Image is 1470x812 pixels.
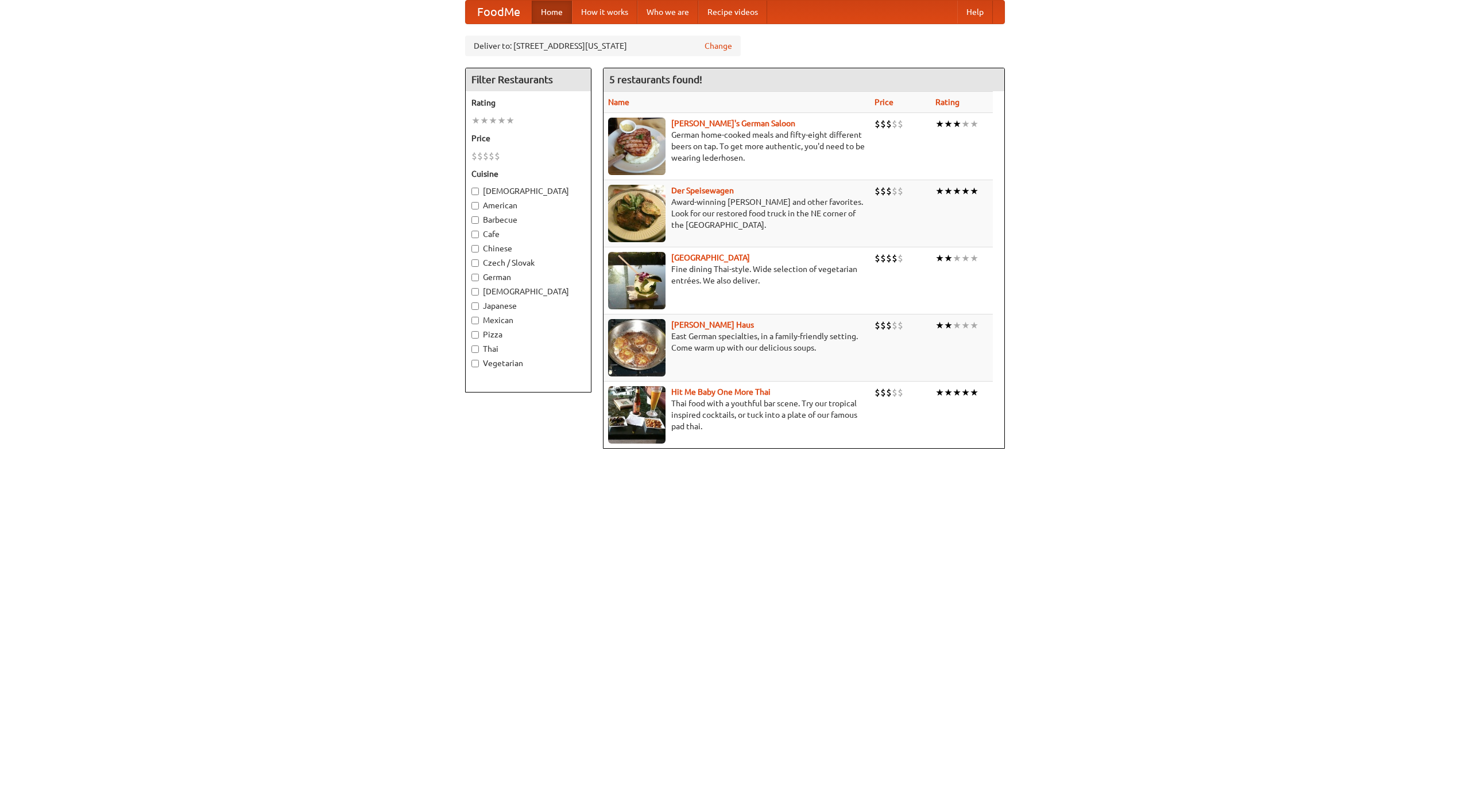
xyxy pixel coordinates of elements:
li: ★ [944,319,953,332]
li: ★ [480,114,489,127]
li: $ [880,319,886,332]
a: FoodMe [466,1,532,24]
h4: Filter Restaurants [466,68,591,91]
input: [DEMOGRAPHIC_DATA] [471,188,479,195]
li: $ [886,252,892,265]
img: speisewagen.jpg [608,185,666,242]
li: $ [892,185,898,197]
label: Vegetarian [471,358,585,369]
li: $ [875,185,880,197]
li: ★ [944,185,953,197]
label: Barbecue [471,214,585,226]
li: $ [886,118,892,130]
a: Name [608,98,629,107]
input: Pizza [471,331,479,339]
label: Cafe [471,228,585,240]
b: Hit Me Baby One More Thai [671,387,771,397]
label: [DEMOGRAPHIC_DATA] [471,185,585,197]
a: Rating [935,98,960,107]
p: Thai food with a youthful bar scene. Try our tropical inspired cocktails, or tuck into a plate of... [608,398,865,432]
li: ★ [497,114,506,127]
a: Change [705,40,732,52]
p: German home-cooked meals and fifty-eight different beers on tap. To get more authentic, you'd nee... [608,129,865,164]
li: ★ [935,386,944,399]
li: $ [471,150,477,162]
li: $ [494,150,500,162]
li: $ [875,118,880,130]
li: $ [886,386,892,399]
li: $ [489,150,494,162]
li: ★ [953,185,961,197]
div: Deliver to: [STREET_ADDRESS][US_STATE] [465,36,741,56]
input: Czech / Slovak [471,259,479,267]
li: $ [892,386,898,399]
li: $ [898,118,903,130]
li: $ [898,252,903,265]
li: $ [886,185,892,197]
li: ★ [970,386,978,399]
input: German [471,274,479,281]
li: ★ [944,118,953,130]
li: ★ [953,319,961,332]
li: ★ [970,252,978,265]
li: $ [875,386,880,399]
label: German [471,271,585,283]
a: [PERSON_NAME]'s German Saloon [671,119,795,128]
label: Thai [471,343,585,355]
li: ★ [953,386,961,399]
label: [DEMOGRAPHIC_DATA] [471,286,585,297]
b: [GEOGRAPHIC_DATA] [671,253,750,262]
li: $ [898,185,903,197]
input: Vegetarian [471,360,479,367]
li: $ [880,386,886,399]
a: Home [532,1,572,24]
li: $ [880,252,886,265]
li: $ [892,118,898,130]
input: Chinese [471,245,479,252]
li: ★ [935,185,944,197]
a: Price [875,98,893,107]
li: ★ [935,118,944,130]
li: ★ [961,252,970,265]
label: Japanese [471,300,585,312]
h5: Rating [471,97,585,108]
li: ★ [935,252,944,265]
li: $ [880,185,886,197]
a: Who we are [637,1,698,24]
ng-pluralize: 5 restaurants found! [609,74,702,85]
input: American [471,202,479,209]
label: American [471,200,585,211]
li: $ [892,319,898,332]
a: Der Speisewagen [671,186,734,195]
p: Award-winning [PERSON_NAME] and other favorites. Look for our restored food truck in the NE corne... [608,196,865,231]
li: $ [892,252,898,265]
input: Mexican [471,317,479,324]
li: $ [898,319,903,332]
input: Barbecue [471,216,479,224]
li: ★ [944,386,953,399]
input: [DEMOGRAPHIC_DATA] [471,288,479,296]
input: Japanese [471,302,479,310]
li: ★ [506,114,514,127]
li: $ [483,150,489,162]
img: esthers.jpg [608,118,666,175]
input: Thai [471,345,479,353]
li: $ [886,319,892,332]
li: ★ [961,118,970,130]
label: Czech / Slovak [471,257,585,269]
input: Cafe [471,231,479,238]
li: ★ [970,319,978,332]
li: $ [898,386,903,399]
img: satay.jpg [608,252,666,309]
li: ★ [961,185,970,197]
li: ★ [953,252,961,265]
a: [PERSON_NAME] Haus [671,320,754,329]
p: East German specialties, in a family-friendly setting. Come warm up with our delicious soups. [608,331,865,353]
label: Chinese [471,243,585,254]
p: Fine dining Thai-style. Wide selection of vegetarian entrées. We also deliver. [608,263,865,286]
li: ★ [935,319,944,332]
img: babythai.jpg [608,386,666,444]
a: How it works [572,1,637,24]
li: ★ [970,118,978,130]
